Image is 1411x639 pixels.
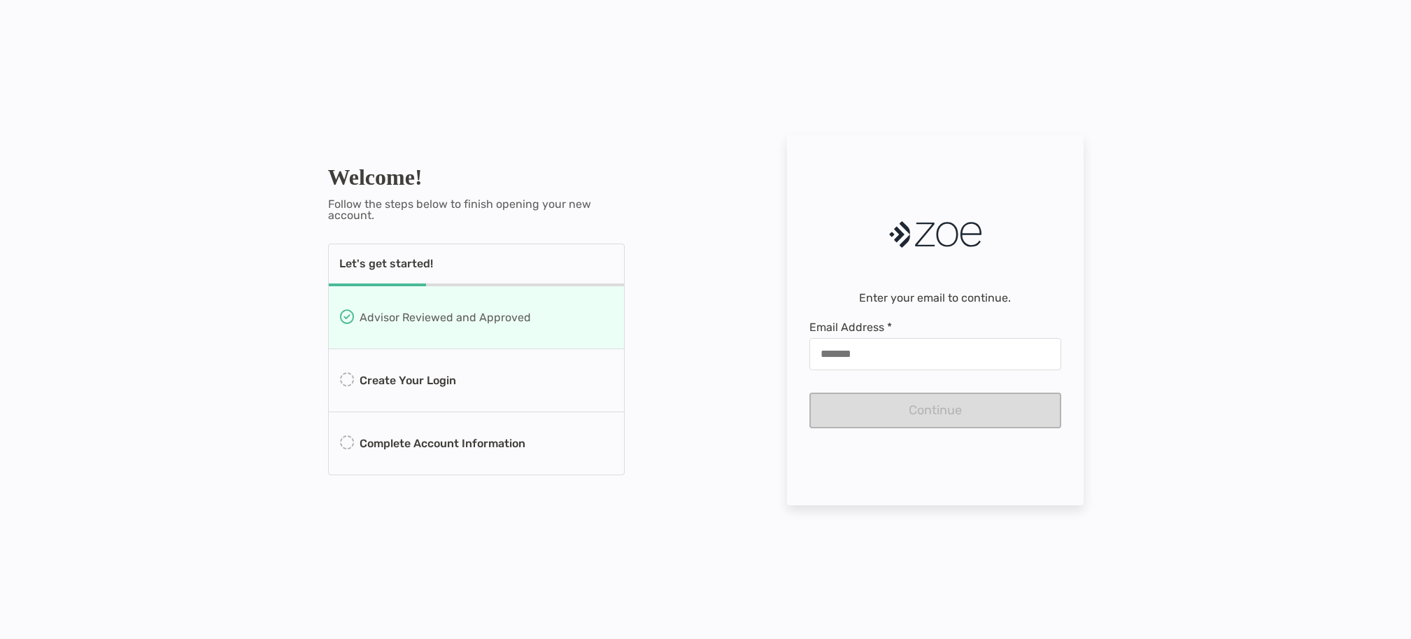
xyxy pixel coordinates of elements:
[339,258,433,269] p: Let's get started!
[889,211,981,258] img: Company Logo
[360,372,456,389] p: Create Your Login
[809,321,1061,334] span: Email Address *
[859,293,1011,304] p: Enter your email to continue.
[360,309,531,326] p: Advisor Reviewed and Approved
[810,348,1061,360] input: Email Address *
[328,199,625,221] p: Follow the steps below to finish opening your new account.
[360,435,525,452] p: Complete Account Information
[328,164,625,190] h1: Welcome!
